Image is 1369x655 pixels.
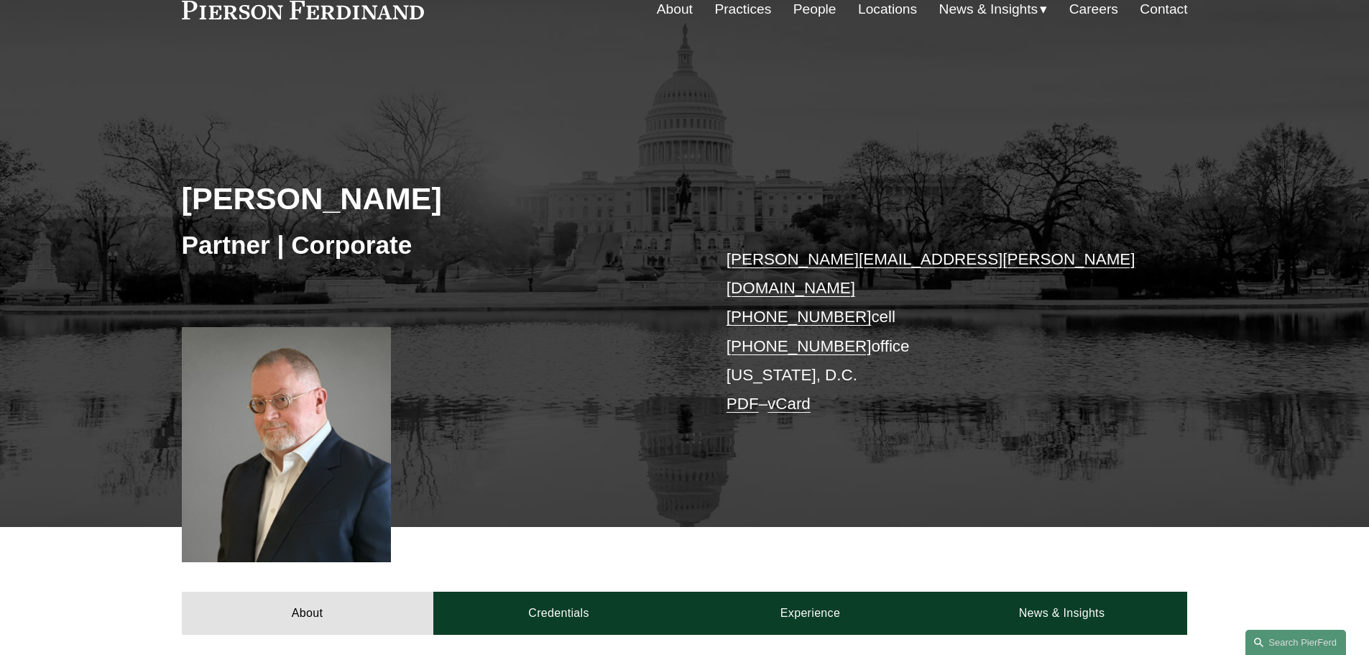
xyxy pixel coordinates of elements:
a: News & Insights [936,592,1187,635]
a: Credentials [433,592,685,635]
a: PDF [727,395,759,413]
a: [PHONE_NUMBER] [727,308,872,326]
a: Search this site [1245,630,1346,655]
a: vCard [768,395,811,413]
p: cell office [US_STATE], D.C. – [727,245,1146,419]
a: [PHONE_NUMBER] [727,337,872,355]
h3: Partner | Corporate [182,229,685,261]
a: Experience [685,592,936,635]
a: About [182,592,433,635]
a: [PERSON_NAME][EMAIL_ADDRESS][PERSON_NAME][DOMAIN_NAME] [727,250,1135,297]
h2: [PERSON_NAME] [182,180,685,217]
